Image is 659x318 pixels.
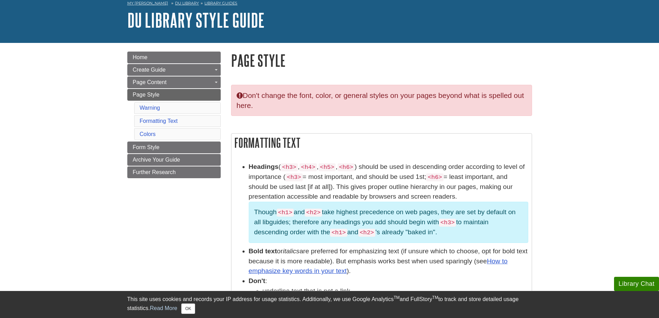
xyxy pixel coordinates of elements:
[277,209,294,217] code: <h1>
[249,246,528,276] li: or are preferred for emphasizing text (if unsure which to choose, opt for bold text because it is...
[614,277,659,291] button: Library Chat
[249,247,277,255] span: Bold text
[439,219,456,227] code: <h3>
[175,1,199,6] a: DU Library
[140,131,156,137] a: Colors
[127,154,221,166] a: Archive Your Guide
[133,54,148,60] span: Home
[249,202,528,243] p: Though and take highest precedence on web pages, they are set by default on all libguides; theref...
[204,1,237,6] a: Library Guides
[127,142,221,153] a: Form Style
[127,52,221,178] div: Guide Page Menu
[181,303,195,314] button: Close
[305,209,322,217] code: <h2>
[127,9,265,31] a: DU Library Style Guide
[231,52,532,69] h1: Page Style
[150,305,177,311] a: Read More
[285,173,302,181] code: <h3>
[133,157,180,163] span: Archive Your Guide
[319,163,336,171] code: <h5>
[338,163,355,171] code: <h6>
[133,169,176,175] span: Further Research
[127,52,221,63] a: Home
[283,247,300,255] em: italics
[330,229,347,237] code: <h1>
[127,89,221,101] a: Page Style
[133,79,167,85] span: Page Content
[127,76,221,88] a: Page Content
[237,90,527,111] p: Don't change the font, color, or general styles on your pages beyond what is spelled out here.
[263,286,528,296] li: underline text that is not a link
[140,105,160,111] a: Warning
[127,0,168,6] a: My [PERSON_NAME]
[133,67,166,73] span: Create Guide
[127,166,221,178] a: Further Research
[281,163,298,171] code: <h3>
[127,295,532,314] div: This site uses cookies and records your IP address for usage statistics. Additionally, we use Goo...
[394,295,400,300] sup: TM
[249,162,528,243] li: ( , , , ) should be used in descending order according to level of importance ( = most important,...
[133,92,159,98] span: Page Style
[231,134,532,152] h2: Formatting Text
[127,64,221,76] a: Create Guide
[426,173,443,181] code: <h6>
[140,118,178,124] a: Formatting Text
[249,277,265,284] strong: Don't
[432,295,438,300] sup: TM
[133,144,159,150] span: Form Style
[249,163,278,170] strong: Headings
[300,163,317,171] code: <h4>
[358,229,375,237] code: <h2>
